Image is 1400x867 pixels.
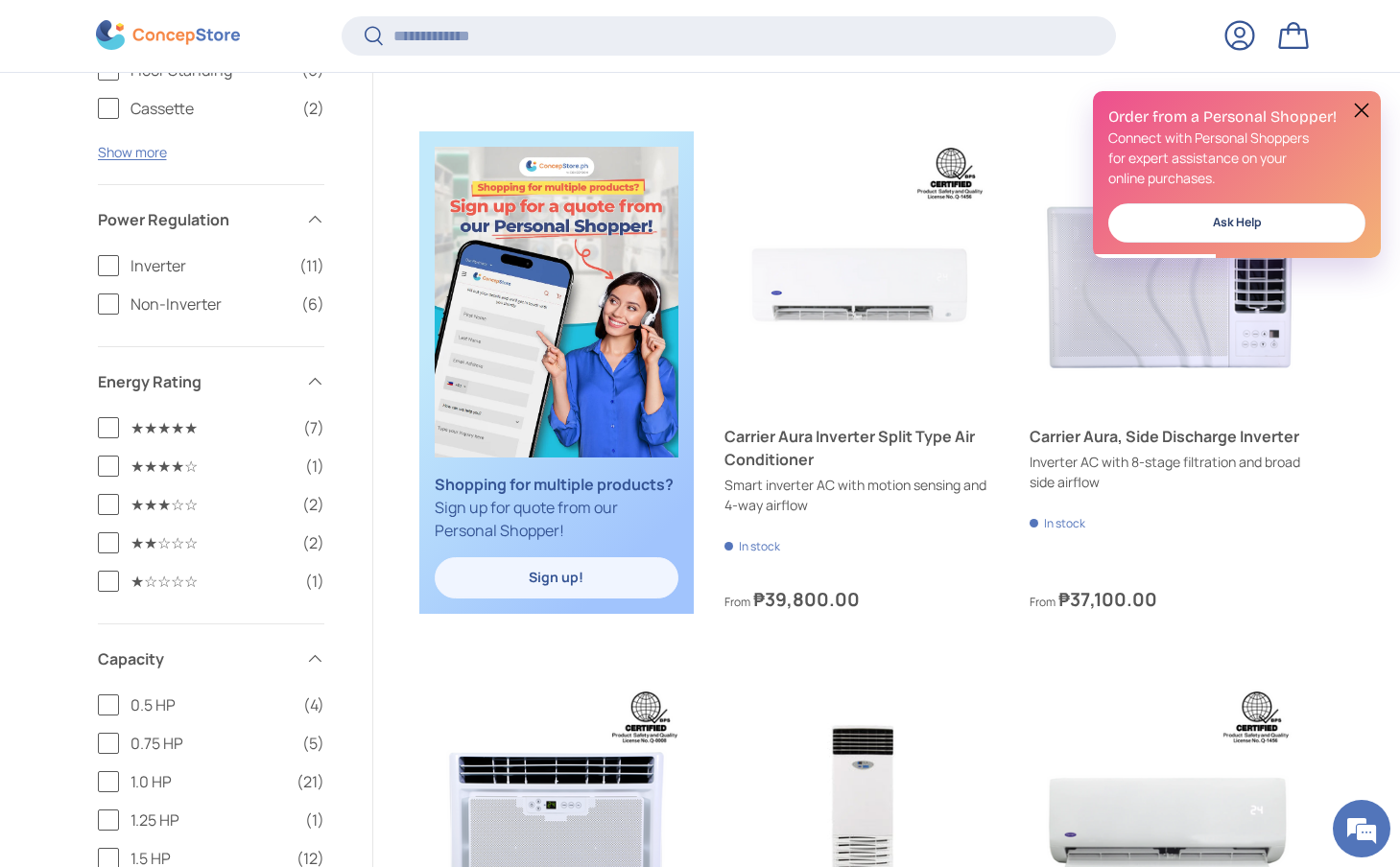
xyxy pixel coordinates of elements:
span: (2) [302,97,324,120]
p: Sign up for quote from our Personal Shopper! [435,473,678,542]
span: (4) [303,693,324,716]
span: (2) [302,531,324,554]
span: 1.25 HP [131,808,294,832]
span: 0.75 HP [131,732,291,755]
span: ★☆☆☆☆ [131,570,294,593]
summary: Power Regulation [98,185,324,254]
h2: Order from a Personal Shopper! [1108,106,1365,128]
textarea: Type your message and hit 'Enter' [10,524,366,591]
span: Inverter [131,254,288,277]
a: Carrier Aura Inverter Split Type Air Conditioner [724,131,999,406]
span: We're online! [111,242,265,435]
span: (11) [299,254,324,277]
span: (1) [305,808,324,832]
a: Carrier Aura, Side Discharge Inverter [1030,131,1304,406]
button: Show more [98,143,167,161]
span: ★★☆☆☆ [131,531,291,554]
span: (21) [297,770,324,793]
span: (6) [301,293,324,316]
span: ★★★★★ [131,416,292,439]
a: Carrier Aura, Side Discharge Inverter [1030,425,1304,448]
span: (2) [302,493,324,516]
img: ConcepStore [96,21,240,51]
strong: Shopping for multiple products? [435,474,674,495]
span: (7) [303,416,324,439]
span: ★★★☆☆ [131,493,291,516]
a: Ask Help [1108,203,1365,243]
span: Capacity [98,647,294,670]
span: (5) [302,732,324,755]
a: Carrier Aura Inverter Split Type Air Conditioner [724,425,999,471]
div: Minimize live chat window [315,10,361,56]
span: Non-Inverter [131,293,290,316]
summary: Capacity [98,624,324,693]
a: Sign up! [435,557,678,598]
span: (1) [305,455,324,478]
span: ★★★★☆ [131,455,294,478]
span: Energy Rating [98,370,294,393]
span: 1.0 HP [131,770,285,793]
span: (1) [305,570,324,593]
p: Connect with Personal Shoppers for expert assistance on your online purchases. [1108,128,1365,188]
div: Chat with us now [100,107,322,132]
span: Power Regulation [98,208,294,231]
summary: Energy Rating [98,347,324,416]
span: 0.5 HP [131,693,292,716]
span: Cassette [131,97,291,120]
